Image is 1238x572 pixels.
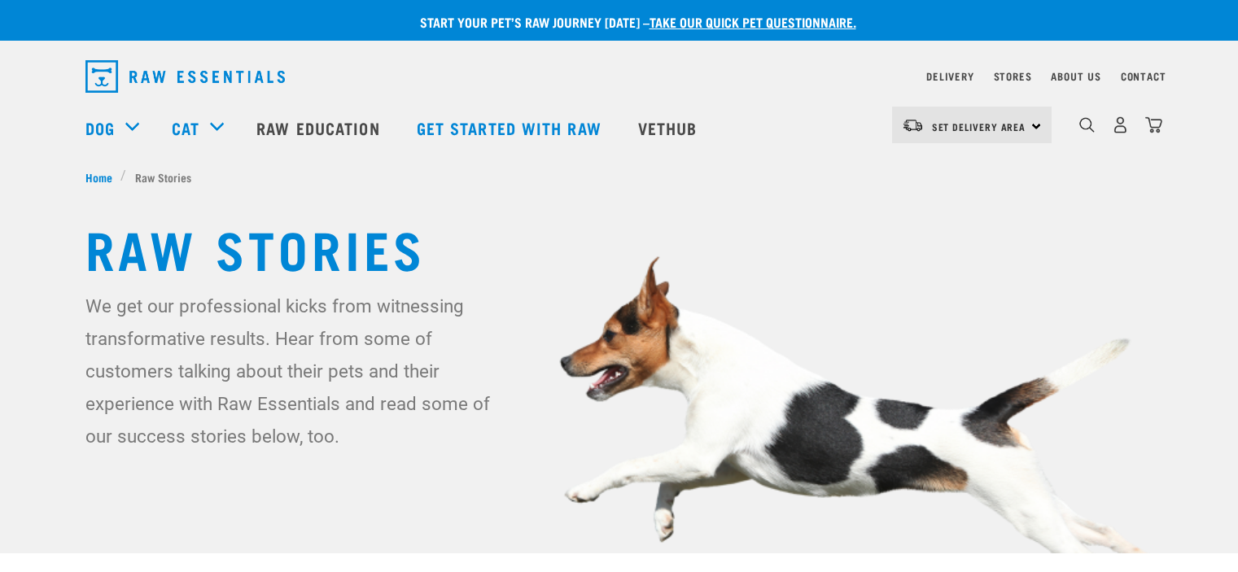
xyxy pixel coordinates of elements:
a: Dog [85,116,115,140]
p: We get our professional kicks from witnessing transformative results. Hear from some of customers... [85,290,513,452]
a: Delivery [926,73,973,79]
img: van-moving.png [902,118,924,133]
a: take our quick pet questionnaire. [650,18,856,25]
img: Raw Essentials Logo [85,60,285,93]
span: Set Delivery Area [932,124,1026,129]
a: Vethub [622,95,718,160]
nav: breadcrumbs [85,168,1153,186]
a: Stores [994,73,1032,79]
a: Get started with Raw [400,95,622,160]
img: user.png [1112,116,1129,133]
a: About Us [1051,73,1100,79]
a: Raw Education [240,95,400,160]
a: Home [85,168,121,186]
span: Home [85,168,112,186]
img: home-icon@2x.png [1145,116,1162,133]
a: Contact [1121,73,1166,79]
nav: dropdown navigation [72,54,1166,99]
h1: Raw Stories [85,218,1153,277]
a: Cat [172,116,199,140]
img: home-icon-1@2x.png [1079,117,1095,133]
